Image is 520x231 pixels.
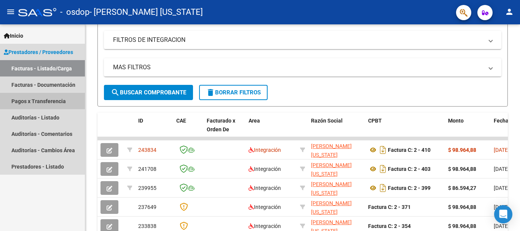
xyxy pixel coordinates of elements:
[206,88,215,97] mat-icon: delete
[448,185,476,191] strong: $ 86.594,27
[311,200,352,215] span: [PERSON_NAME] [US_STATE]
[378,144,388,156] i: Descargar documento
[173,113,204,146] datatable-header-cell: CAE
[113,36,483,44] mat-panel-title: FILTROS DE INTEGRACION
[311,161,362,177] div: 27363033895
[249,185,281,191] span: Integración
[104,31,501,49] mat-expansion-panel-header: FILTROS DE INTEGRACION
[311,199,362,215] div: 27363033895
[249,147,281,153] span: Integración
[249,118,260,124] span: Area
[365,113,445,146] datatable-header-cell: CPBT
[138,223,156,229] span: 233838
[378,163,388,175] i: Descargar documento
[60,4,89,21] span: - osdop
[368,223,411,229] strong: Factura C: 2 - 354
[89,4,203,21] span: - [PERSON_NAME] [US_STATE]
[388,185,431,191] strong: Factura C: 2 - 399
[111,89,186,96] span: Buscar Comprobante
[4,32,23,40] span: Inicio
[368,118,382,124] span: CPBT
[6,7,15,16] mat-icon: menu
[204,113,246,146] datatable-header-cell: Facturado x Orden De
[311,181,352,196] span: [PERSON_NAME] [US_STATE]
[378,182,388,194] i: Descargar documento
[494,205,512,223] div: Open Intercom Messenger
[207,118,235,132] span: Facturado x Orden De
[104,85,193,100] button: Buscar Comprobante
[311,142,362,158] div: 27363033895
[206,89,261,96] span: Borrar Filtros
[246,113,297,146] datatable-header-cell: Area
[176,118,186,124] span: CAE
[249,166,281,172] span: Integración
[311,180,362,196] div: 27363033895
[138,204,156,210] span: 237649
[4,48,73,56] span: Prestadores / Proveedores
[388,147,431,153] strong: Factura C: 2 - 410
[448,118,464,124] span: Monto
[494,147,509,153] span: [DATE]
[368,204,411,210] strong: Factura C: 2 - 371
[494,166,509,172] span: [DATE]
[249,223,281,229] span: Integración
[138,185,156,191] span: 239955
[135,113,173,146] datatable-header-cell: ID
[199,85,268,100] button: Borrar Filtros
[249,204,281,210] span: Integración
[494,185,509,191] span: [DATE]
[388,166,431,172] strong: Factura C: 2 - 403
[448,223,476,229] strong: $ 98.964,88
[494,204,509,210] span: [DATE]
[311,162,352,177] span: [PERSON_NAME] [US_STATE]
[311,118,343,124] span: Razón Social
[104,58,501,76] mat-expansion-panel-header: MAS FILTROS
[505,7,514,16] mat-icon: person
[448,204,476,210] strong: $ 98.964,88
[138,166,156,172] span: 241708
[448,166,476,172] strong: $ 98.964,88
[494,223,509,229] span: [DATE]
[138,147,156,153] span: 243834
[308,113,365,146] datatable-header-cell: Razón Social
[445,113,491,146] datatable-header-cell: Monto
[311,143,352,158] span: [PERSON_NAME] [US_STATE]
[448,147,476,153] strong: $ 98.964,88
[138,118,143,124] span: ID
[111,88,120,97] mat-icon: search
[113,63,483,72] mat-panel-title: MAS FILTROS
